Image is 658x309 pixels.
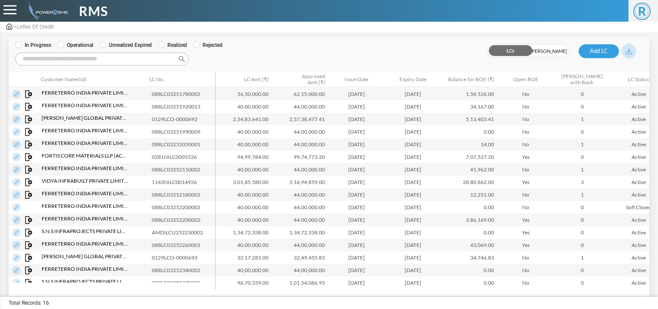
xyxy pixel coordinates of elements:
td: [DATE] [385,88,441,100]
td: 0129LCO-0000693 [148,251,219,264]
td: 44,00,000.00 [272,239,328,251]
img: Edit LC [12,191,21,199]
td: 0 [554,201,610,214]
td: 088LC03252110002 [148,163,219,176]
td: 0 [554,264,610,276]
th: Expiry Date: activate to sort column ascending [385,72,441,87]
span: Ferreterro India Private Limited (ACC0005516) [42,139,128,147]
td: 0.00 [441,201,498,214]
img: Map Invoice [25,191,33,199]
td: 3,01,85,580.00 [216,176,272,188]
img: Edit LC [12,140,21,149]
img: Edit LC [12,90,21,99]
img: Edit LC [12,153,21,161]
td: 62,15,000.00 [272,88,328,100]
span: R [633,3,651,20]
td: 088LC03252260001 [148,239,219,251]
img: Edit LC [12,102,21,111]
td: 44,00,000.00 [272,264,328,276]
td: 28,80,862.00 [441,176,498,188]
th: LC Amt (₹): activate to sort column ascending [216,72,272,87]
img: admin [25,2,68,20]
span: S.n.s Infraprojects Private Limited (ACC0330207) [42,278,128,286]
td: [DATE] [328,125,385,138]
button: Add LC [579,44,619,58]
span: Total Records: 16 [9,299,49,307]
td: 1,01,54,086.95 [272,276,328,289]
span: Ferreterro India Private Limited (ACC0005516) [42,240,128,248]
td: 0.00 [441,125,498,138]
img: Map Invoice [25,216,33,224]
span: Vidya Infrabuilt Private Limited (ACC1589263) [42,177,128,185]
td: 0 [554,239,610,251]
td: 14.00 [441,138,498,151]
label: Operational [57,41,93,49]
img: Edit LC [12,216,21,224]
span: Ferreterro India Private Limited (ACC0005516) [42,127,128,135]
th: Issue Date: activate to sort column ascending [328,72,385,87]
td: No [498,251,554,264]
img: Map Invoice [25,141,33,148]
td: 40,00,000.00 [216,100,272,113]
td: [DATE] [385,113,441,125]
td: 0129LCO-0000692 [148,113,219,125]
td: 1 [554,138,610,151]
td: 96,70,559.00 [216,276,272,289]
td: 94,99,784.00 [216,151,272,163]
td: No [498,264,554,276]
td: 56,50,000.00 [216,88,272,100]
span: Ferreterro India Private Limited (ACC0005516) [42,215,128,223]
span: Ferreterro India Private Limited (ACC0005516) [42,190,128,197]
img: Edit LC [12,279,21,287]
td: 12,251.00 [441,188,498,201]
td: [DATE] [328,226,385,239]
td: 41,962.00 [441,163,498,176]
th: BOEs with Bank: activate to sort column ascending [554,72,610,87]
td: 40,00,000.00 [216,214,272,226]
td: 0 [554,125,610,138]
td: [DATE] [385,138,441,151]
label: Realized [158,41,187,49]
label: Unrealized Expired [99,41,152,49]
td: [DATE] [385,264,441,276]
td: No [498,138,554,151]
td: [DATE] [328,251,385,264]
img: Map Invoice [25,128,33,136]
img: Map Invoice [25,103,33,111]
td: No [498,276,554,289]
td: 088LC03252200002 [148,201,219,214]
td: 1,34,72,338.00 [272,226,328,239]
td: [DATE] [328,176,385,188]
td: 088LC03251990009 [148,125,219,138]
td: [DATE] [385,188,441,201]
td: 44,00,000.00 [272,201,328,214]
td: 40,00,000.00 [216,163,272,176]
td: 088LC03252050001 [148,138,219,151]
td: No [498,125,554,138]
img: Map Invoice [25,279,33,287]
span: Letter Of Credit [16,23,54,30]
td: 2,57,38,477.41 [272,113,328,125]
td: [DATE] [328,214,385,226]
td: 088LC03251920013 [148,100,219,113]
td: 44,00,000.00 [272,100,328,113]
img: Map Invoice [25,241,33,249]
span: Ferreterro India Private Limited (ACC0005516) [42,265,128,273]
td: 40,00,000.00 [216,239,272,251]
td: 44,00,000.00 [272,214,328,226]
th: Customer Name(Id): activate to sort column ascending [38,72,146,87]
img: Map Invoice [25,229,33,237]
img: Edit LC [12,253,21,262]
span: LCs [488,44,528,58]
td: 1 [554,188,610,201]
td: 32,49,455.83 [272,251,328,264]
td: 0 [554,226,610,239]
td: 7,07,527.20 [441,151,498,163]
td: No [498,188,554,201]
td: 34,746.83 [441,251,498,264]
td: 40,00,000.00 [216,264,272,276]
td: 0.00 [441,276,498,289]
td: 088LC03252340002 [148,264,219,276]
th: LC No.: activate to sort column ascending [146,72,216,87]
img: Edit LC [12,203,21,212]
